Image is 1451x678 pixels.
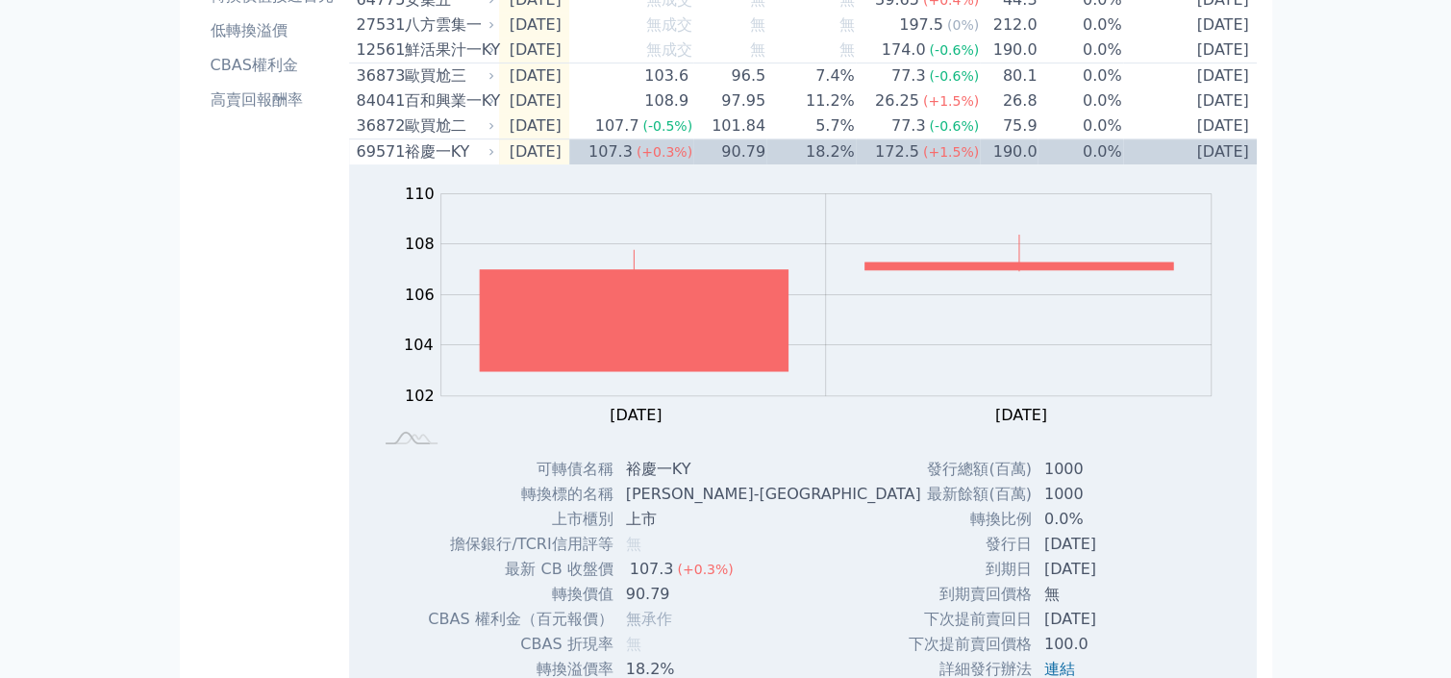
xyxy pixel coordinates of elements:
[1033,607,1178,632] td: [DATE]
[427,532,613,557] td: 擔保銀行/TCRI信用評等
[357,64,400,88] div: 36873
[1038,38,1122,63] td: 0.0%
[357,140,400,163] div: 69571
[750,15,765,34] span: 無
[405,235,435,253] tspan: 108
[1038,88,1122,113] td: 0.0%
[610,405,662,423] tspan: [DATE]
[585,140,637,163] div: 107.3
[929,42,979,58] span: (-0.6%)
[614,457,937,482] td: 裕慶一KY
[626,558,678,581] div: 107.3
[929,68,979,84] span: (-0.6%)
[1033,582,1178,607] td: 無
[405,114,491,138] div: 歐買尬二
[947,17,979,33] span: (0%)
[614,582,937,607] td: 90.79
[405,184,435,202] tspan: 110
[1044,660,1075,678] a: 連結
[1038,139,1122,165] td: 0.0%
[427,482,613,507] td: 轉換標的名稱
[203,50,341,81] a: CBAS權利金
[980,38,1038,63] td: 190.0
[203,19,341,42] li: 低轉換溢價
[203,85,341,115] a: 高賣回報酬率
[405,64,491,88] div: 歐買尬三
[871,89,923,113] div: 26.25
[427,582,613,607] td: 轉換價值
[626,635,641,653] span: 無
[693,63,766,89] td: 96.5
[427,632,613,657] td: CBAS 折現率
[871,140,923,163] div: 172.5
[614,482,937,507] td: [PERSON_NAME]-[GEOGRAPHIC_DATA]
[357,13,400,37] div: 27531
[888,64,930,88] div: 77.3
[357,114,400,138] div: 36872
[980,63,1038,89] td: 80.1
[908,532,1033,557] td: 發行日
[480,235,1173,371] g: Series
[693,113,766,139] td: 101.84
[1123,139,1257,165] td: [DATE]
[427,457,613,482] td: 可轉債名稱
[499,88,569,113] td: [DATE]
[357,89,400,113] div: 84041
[980,113,1038,139] td: 75.9
[693,88,766,113] td: 97.95
[766,88,856,113] td: 11.2%
[923,93,979,109] span: (+1.5%)
[646,15,692,34] span: 無成交
[357,38,400,62] div: 12561
[637,144,692,160] span: (+0.3%)
[693,139,766,165] td: 90.79
[895,13,947,37] div: 197.5
[427,557,613,582] td: 最新 CB 收盤價
[908,632,1033,657] td: 下次提前賣回價格
[839,15,855,34] span: 無
[1033,632,1178,657] td: 100.0
[499,139,569,165] td: [DATE]
[1038,63,1122,89] td: 0.0%
[1033,557,1178,582] td: [DATE]
[1123,63,1257,89] td: [DATE]
[393,184,1239,423] g: Chart
[908,582,1033,607] td: 到期賣回價格
[427,507,613,532] td: 上市櫃別
[1033,457,1178,482] td: 1000
[677,562,733,577] span: (+0.3%)
[1033,507,1178,532] td: 0.0%
[980,139,1038,165] td: 190.0
[750,40,765,59] span: 無
[499,63,569,89] td: [DATE]
[908,557,1033,582] td: 到期日
[405,38,491,62] div: 鮮活果汁一KY
[908,482,1033,507] td: 最新餘額(百萬)
[642,118,692,134] span: (-0.5%)
[1123,38,1257,63] td: [DATE]
[499,113,569,139] td: [DATE]
[614,507,937,532] td: 上市
[908,507,1033,532] td: 轉換比例
[404,336,434,354] tspan: 104
[405,140,491,163] div: 裕慶一KY
[766,139,856,165] td: 18.2%
[646,40,692,59] span: 無成交
[766,63,856,89] td: 7.4%
[203,88,341,112] li: 高賣回報酬率
[640,89,692,113] div: 108.9
[766,113,856,139] td: 5.7%
[839,40,855,59] span: 無
[405,285,435,303] tspan: 106
[499,38,569,63] td: [DATE]
[980,13,1038,38] td: 212.0
[995,405,1047,423] tspan: [DATE]
[923,144,979,160] span: (+1.5%)
[591,114,643,138] div: 107.7
[1123,13,1257,38] td: [DATE]
[1038,113,1122,139] td: 0.0%
[626,535,641,553] span: 無
[405,386,435,404] tspan: 102
[499,13,569,38] td: [DATE]
[626,610,672,628] span: 無承作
